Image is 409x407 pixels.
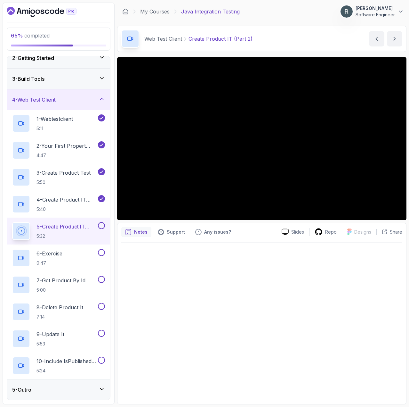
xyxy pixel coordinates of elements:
button: 2-Your First Propert Integration Test4:47 [12,141,105,159]
p: 5:53 [36,341,64,347]
span: 65 % [11,32,23,39]
a: Dashboard [122,8,129,15]
button: 3-Create Product Test5:50 [12,168,105,186]
span: completed [11,32,50,39]
button: 1-Webtestclient5:11 [12,114,105,132]
button: notes button [121,227,151,237]
p: Support [167,229,185,235]
button: Feedback button [191,227,235,237]
a: Repo [309,228,342,236]
button: 7-Get Product By Id5:00 [12,276,105,294]
p: Share [390,229,402,235]
p: Create Product IT (Part 2) [188,35,253,43]
button: next content [387,31,402,46]
p: 8 - Delete Product It [36,303,83,311]
p: 3 - Create Product Test [36,169,91,177]
p: Designs [354,229,371,235]
p: Notes [134,229,148,235]
button: 9-Update It5:53 [12,330,105,348]
p: Java Integration Testing [181,8,240,15]
button: 2-Getting Started [7,48,110,68]
p: Web Test Client [144,35,182,43]
p: 5:40 [36,206,97,212]
p: 5:50 [36,179,91,186]
p: Slides [291,229,304,235]
h3: 2 - Getting Started [12,54,54,62]
button: 4-Web Test Client [7,89,110,110]
button: 3-Build Tools [7,69,110,89]
button: Share [376,229,402,235]
p: Software Engineer [356,12,395,18]
p: 5:00 [36,287,85,293]
p: 7 - Get Product By Id [36,277,85,284]
button: previous content [369,31,384,46]
p: 9 - Update It [36,330,64,338]
p: 0:47 [36,260,62,266]
button: 6-Exercise0:47 [12,249,105,267]
button: 8-Delete Product It7:14 [12,303,105,321]
iframe: 5 - Create Product IT P2 [117,57,406,220]
h3: 3 - Build Tools [12,75,44,83]
p: Repo [325,229,337,235]
p: 4 - Create Product IT (Part 1) [36,196,97,203]
p: [PERSON_NAME] [356,5,395,12]
a: Dashboard [7,7,91,17]
p: 7:14 [36,314,83,320]
p: 5:11 [36,125,73,132]
p: 2 - Your First Propert Integration Test [36,142,97,150]
p: 5:32 [36,233,97,239]
p: 5 - Create Product IT (Part 2) [36,223,97,230]
button: 10-Include isPublished In DTO5:24 [12,357,105,375]
img: user profile image [341,5,353,18]
p: 6 - Exercise [36,250,62,257]
h3: 4 - Web Test Client [12,96,56,104]
a: My Courses [140,8,170,15]
p: 1 - Webtestclient [36,115,73,123]
p: Any issues? [204,229,231,235]
a: Slides [277,228,309,235]
p: 10 - Include isPublished In DTO [36,357,97,365]
button: 5-Create Product IT (Part 2)5:32 [12,222,105,240]
h3: 5 - Outro [12,386,31,394]
p: 5:24 [36,368,97,374]
p: 4:47 [36,152,97,159]
button: user profile image[PERSON_NAME]Software Engineer [340,5,404,18]
button: 5-Outro [7,379,110,400]
button: 4-Create Product IT (Part 1)5:40 [12,195,105,213]
button: Support button [154,227,189,237]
